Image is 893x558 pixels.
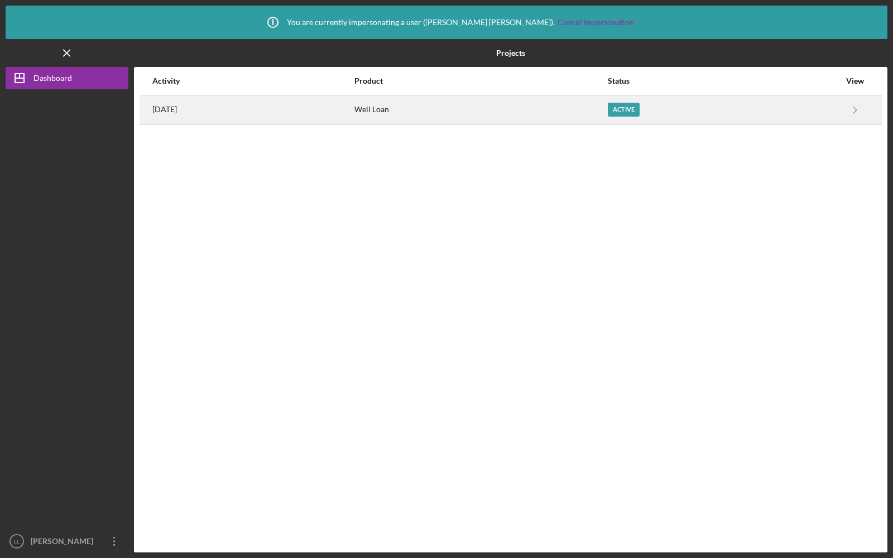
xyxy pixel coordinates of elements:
[841,76,869,85] div: View
[28,530,100,555] div: [PERSON_NAME]
[14,538,20,545] text: LL
[6,67,128,89] button: Dashboard
[354,76,607,85] div: Product
[608,76,840,85] div: Status
[496,49,525,57] b: Projects
[33,67,72,92] div: Dashboard
[558,18,634,27] a: Cancel Impersonation
[259,8,634,36] div: You are currently impersonating a user ( [PERSON_NAME] [PERSON_NAME] ).
[6,530,128,552] button: LL[PERSON_NAME]
[152,76,353,85] div: Activity
[354,96,607,124] div: Well Loan
[608,103,640,117] div: Active
[152,105,177,114] time: 2025-10-09 13:40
